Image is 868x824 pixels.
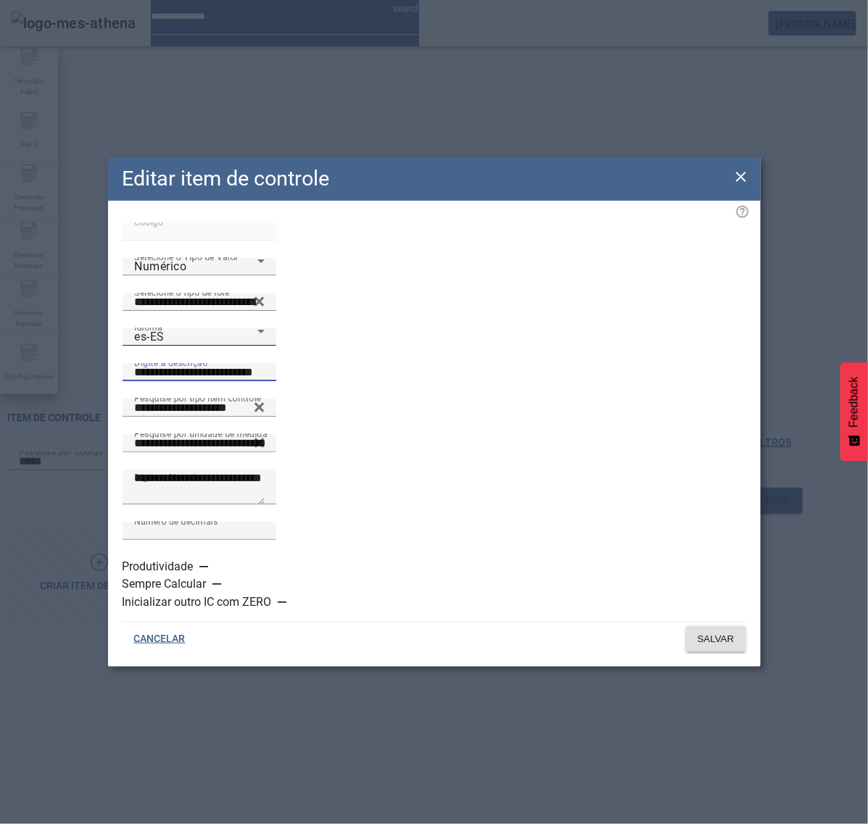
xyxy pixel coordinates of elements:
[134,473,201,483] mat-label: Digite a fórmula
[134,632,186,646] span: CANCELAR
[686,626,746,652] button: SALVAR
[698,632,735,646] span: SALVAR
[134,357,207,367] mat-label: Digite a descrição
[134,294,265,311] input: Number
[134,217,163,227] mat-label: Código
[134,516,218,526] mat-label: Número de decimais
[134,393,261,403] mat-label: Pesquise por tipo item controle
[848,377,861,428] span: Feedback
[123,575,210,593] label: Sempre Calcular
[134,330,165,344] span: es-ES
[134,435,265,452] input: Number
[123,626,197,652] button: CANCELAR
[134,259,186,273] span: Numérico
[134,428,268,438] mat-label: Pesquise por unidade de medida
[134,287,229,297] mat-label: Selecione o tipo de lote
[134,399,265,417] input: Number
[840,362,868,461] button: Feedback - Mostrar pesquisa
[123,558,197,575] label: Produtividade
[123,594,275,611] label: Inicializar outro IC com ZERO
[123,163,330,194] h2: Editar item de controle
